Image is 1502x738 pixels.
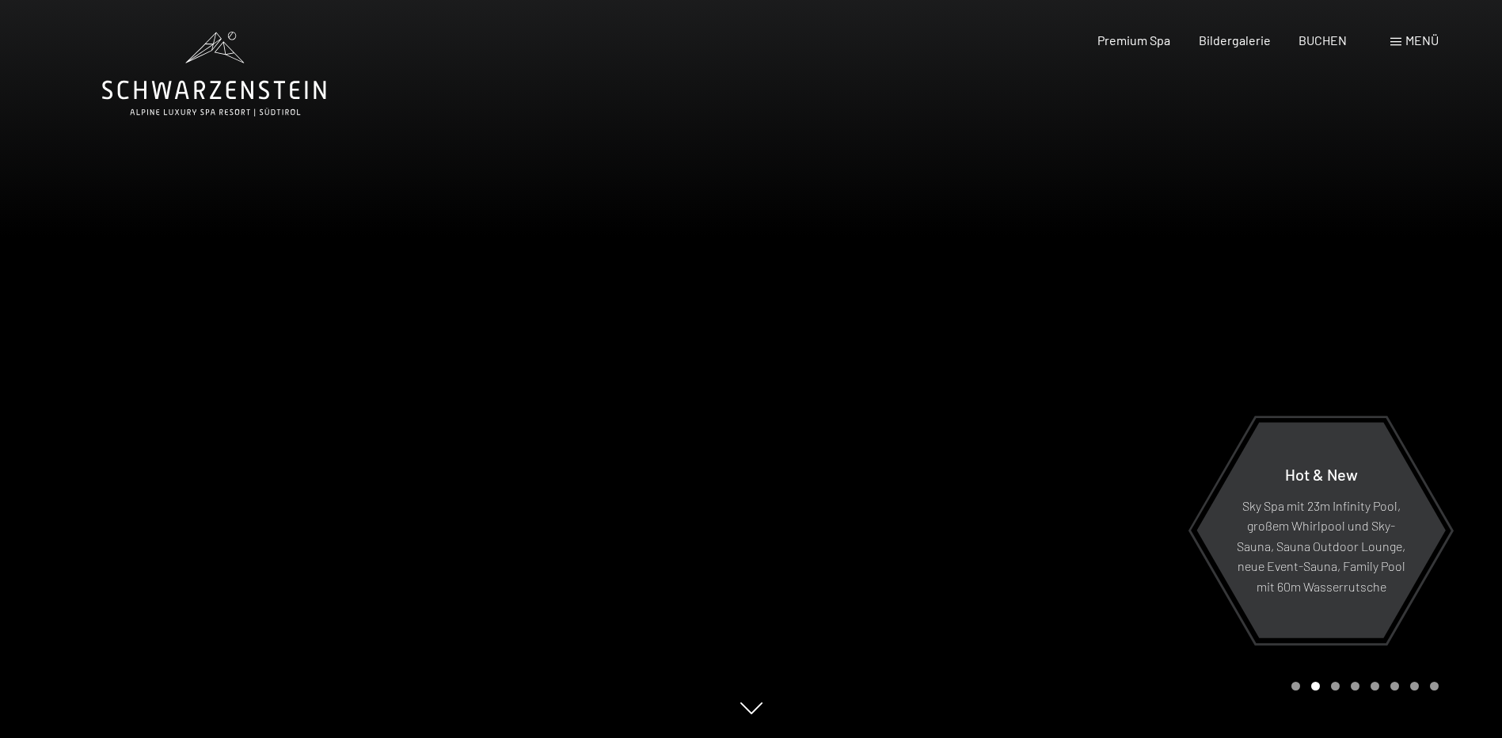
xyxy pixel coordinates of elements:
span: Menü [1405,32,1439,48]
div: Carousel Page 6 [1390,682,1399,690]
div: Carousel Page 1 [1291,682,1300,690]
a: Premium Spa [1097,32,1170,48]
div: Carousel Page 4 [1351,682,1359,690]
div: Carousel Page 7 [1410,682,1419,690]
div: Carousel Page 3 [1331,682,1340,690]
div: Carousel Pagination [1286,682,1439,690]
div: Carousel Page 2 (Current Slide) [1311,682,1320,690]
div: Carousel Page 5 [1371,682,1379,690]
a: Hot & New Sky Spa mit 23m Infinity Pool, großem Whirlpool und Sky-Sauna, Sauna Outdoor Lounge, ne... [1196,421,1447,639]
span: Hot & New [1285,464,1358,483]
p: Sky Spa mit 23m Infinity Pool, großem Whirlpool und Sky-Sauna, Sauna Outdoor Lounge, neue Event-S... [1235,495,1407,596]
a: BUCHEN [1299,32,1347,48]
div: Carousel Page 8 [1430,682,1439,690]
a: Bildergalerie [1199,32,1271,48]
